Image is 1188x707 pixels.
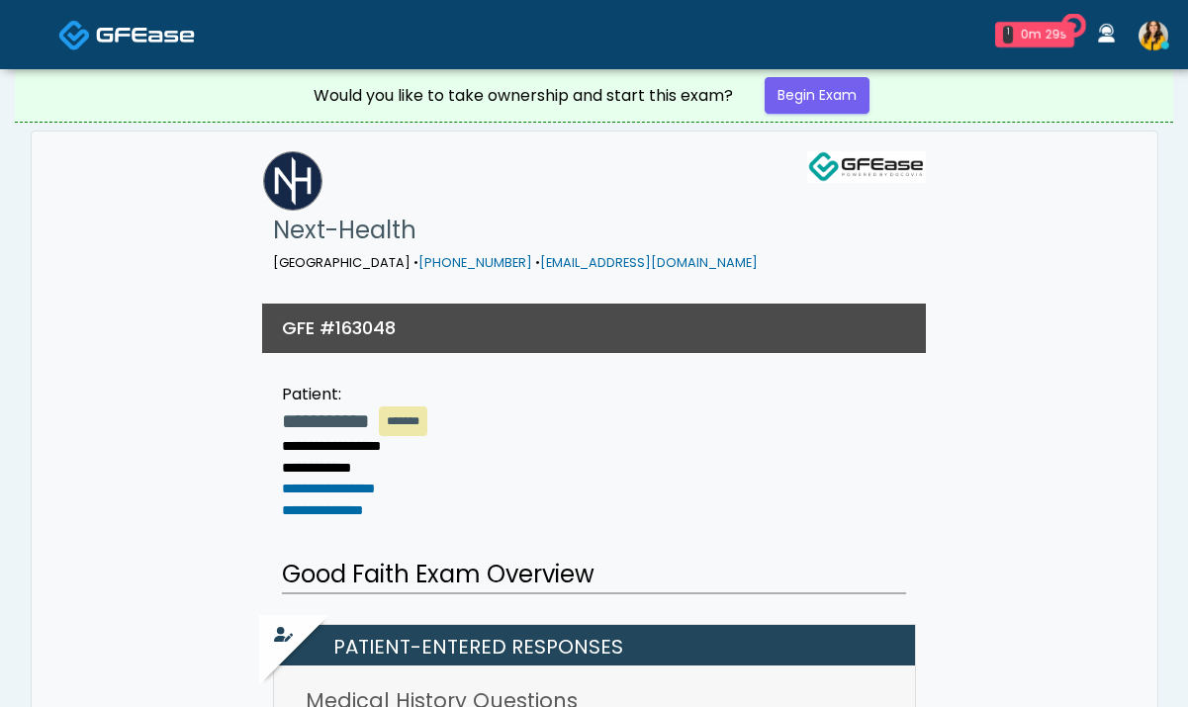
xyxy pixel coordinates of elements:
[282,383,427,406] div: Patient:
[282,557,906,594] h2: Good Faith Exam Overview
[983,14,1086,55] a: 1 0m 29s
[58,2,195,66] a: Docovia
[540,254,758,271] a: [EMAIL_ADDRESS][DOMAIN_NAME]
[58,19,91,51] img: Docovia
[413,254,418,271] span: •
[96,25,195,44] img: Docovia
[1021,26,1066,44] div: 0m 29s
[1139,21,1168,50] img: Erika Felder
[535,254,540,271] span: •
[765,77,869,114] a: Begin Exam
[263,151,322,211] img: Next-Health
[1003,26,1013,44] div: 1
[273,211,758,250] h1: Next-Health
[418,254,532,271] a: [PHONE_NUMBER]
[284,625,915,665] h2: Patient-entered Responses
[282,315,396,340] h3: GFE #163048
[807,151,926,183] img: GFEase Logo
[314,84,733,108] div: Would you like to take ownership and start this exam?
[273,254,758,271] small: [GEOGRAPHIC_DATA]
